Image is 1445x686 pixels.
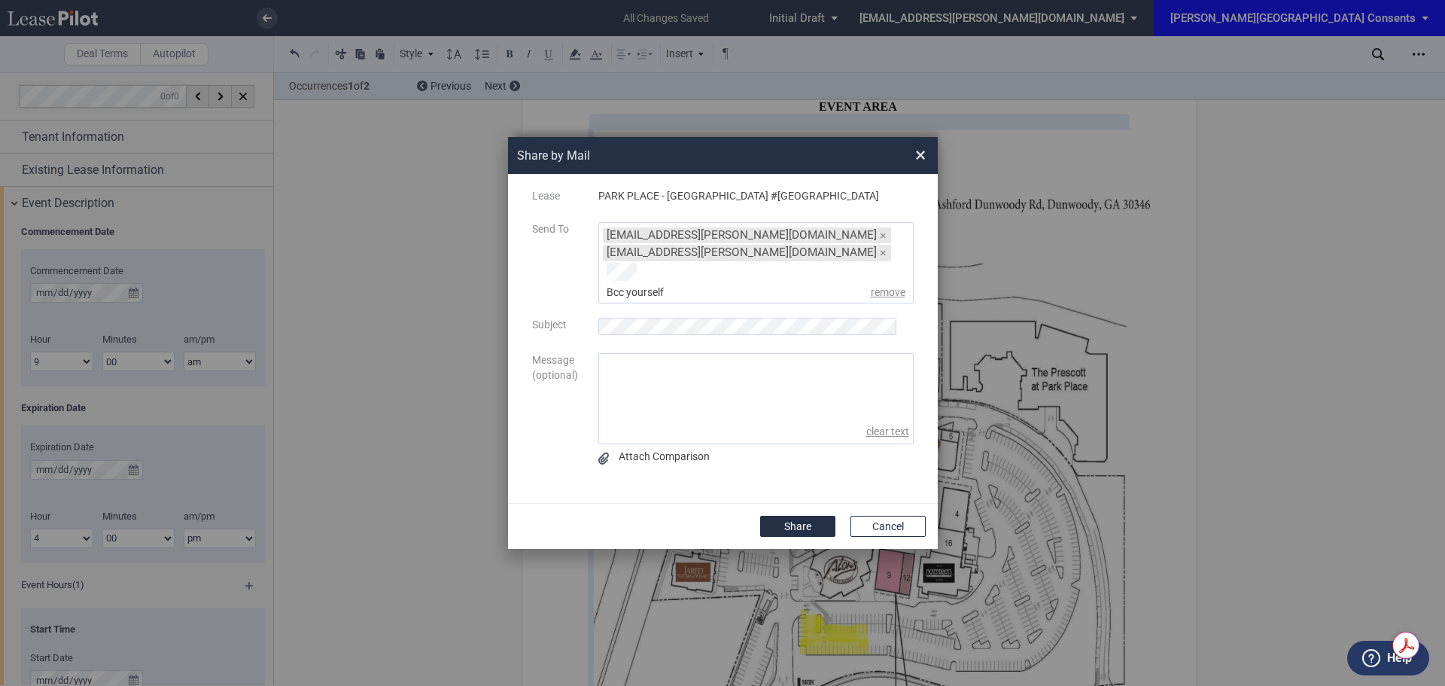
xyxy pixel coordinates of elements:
span: Lease [532,190,560,202]
span: [EMAIL_ADDRESS][PERSON_NAME][DOMAIN_NAME] [607,228,877,242]
textarea: message [599,354,913,421]
span: remove [871,285,905,300]
div: Compare [598,444,914,470]
span: × [880,229,887,242]
input: Subject [598,318,896,335]
span: Message (optional) [532,354,578,381]
h2: Share by Mail [517,148,857,164]
span: Send To [532,223,569,235]
button: Cancel [850,516,926,537]
button: Share [760,516,835,537]
span: Subject [532,319,567,331]
span: clear text [866,425,909,440]
span: PARK PLACE - [GEOGRAPHIC_DATA] #[GEOGRAPHIC_DATA] [598,190,879,202]
span: × [880,246,887,259]
md-dialog: Share by ... [508,137,938,549]
label: Help [1387,648,1412,668]
div: Bcc yourself [607,285,914,300]
span: Attach Comparison [619,450,710,462]
span: × [915,143,926,167]
span: [EMAIL_ADDRESS][PERSON_NAME][DOMAIN_NAME] [607,245,877,259]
